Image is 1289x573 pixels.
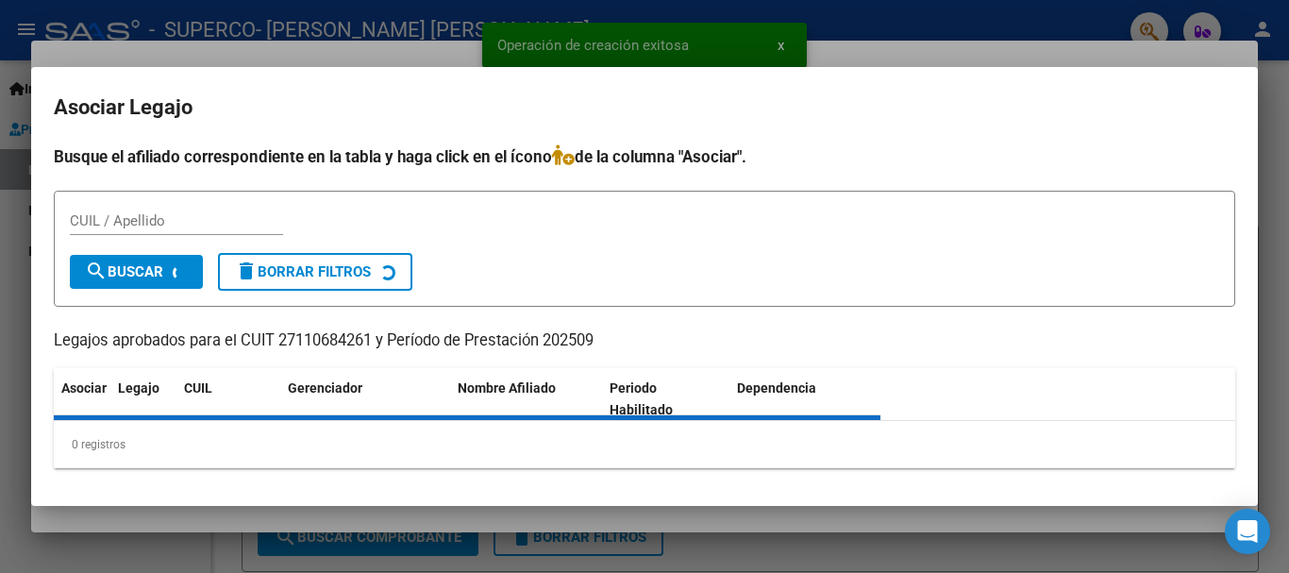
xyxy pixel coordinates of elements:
span: Legajo [118,380,159,396]
button: Borrar Filtros [218,253,412,291]
div: 0 registros [54,421,1235,468]
span: Periodo Habilitado [610,380,673,417]
h4: Busque el afiliado correspondiente en la tabla y haga click en el ícono de la columna "Asociar". [54,144,1235,169]
datatable-header-cell: Dependencia [729,368,881,430]
span: Buscar [85,263,163,280]
mat-icon: delete [235,260,258,282]
datatable-header-cell: Gerenciador [280,368,450,430]
p: Legajos aprobados para el CUIT 27110684261 y Período de Prestación 202509 [54,329,1235,353]
span: Gerenciador [288,380,362,396]
div: Open Intercom Messenger [1225,509,1270,554]
span: Dependencia [737,380,816,396]
span: Borrar Filtros [235,263,371,280]
mat-icon: search [85,260,108,282]
button: Buscar [70,255,203,289]
h2: Asociar Legajo [54,90,1235,126]
datatable-header-cell: Periodo Habilitado [602,368,729,430]
datatable-header-cell: Nombre Afiliado [450,368,602,430]
span: Nombre Afiliado [458,380,556,396]
datatable-header-cell: Legajo [110,368,176,430]
datatable-header-cell: Asociar [54,368,110,430]
datatable-header-cell: CUIL [176,368,280,430]
span: Asociar [61,380,107,396]
span: CUIL [184,380,212,396]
